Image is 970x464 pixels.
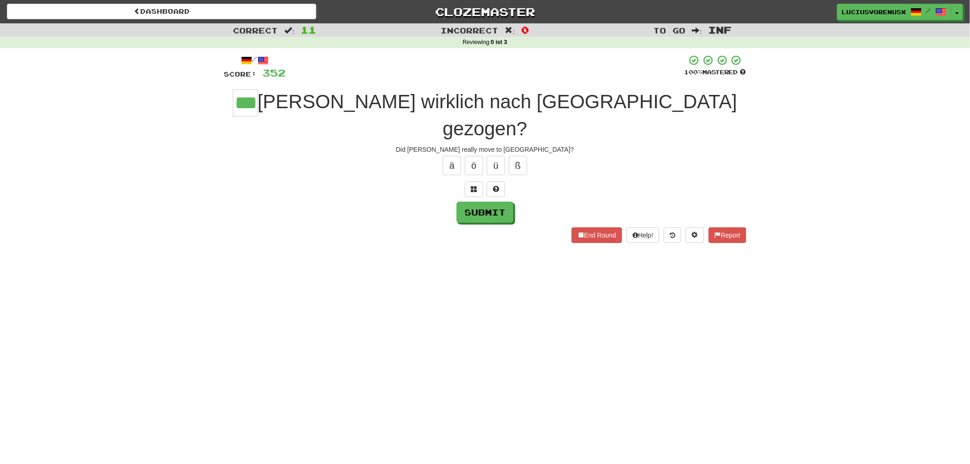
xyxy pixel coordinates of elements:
[7,4,316,19] a: Dashboard
[487,182,505,197] button: Single letter hint - you only get 1 per sentence and score half the points! alt+h
[301,24,316,35] span: 11
[572,227,622,243] button: End Round
[709,227,746,243] button: Report
[441,26,499,35] span: Incorrect
[837,4,952,20] a: LuciusVorenusX /
[258,91,737,139] span: [PERSON_NAME] wirklich nach [GEOGRAPHIC_DATA] gezogen?
[487,156,505,175] button: ü
[509,156,527,175] button: ß
[224,70,257,78] span: Score:
[926,7,931,14] span: /
[654,26,686,35] span: To go
[330,4,639,20] a: Clozemaster
[627,227,659,243] button: Help!
[842,8,906,16] span: LuciusVorenusX
[491,39,507,45] strong: 0 ist 3
[521,24,529,35] span: 0
[708,24,732,35] span: Inf
[465,156,483,175] button: ö
[465,182,483,197] button: Switch sentence to multiple choice alt+p
[505,27,515,34] span: :
[664,227,681,243] button: Round history (alt+y)
[224,55,286,66] div: /
[443,156,461,175] button: ä
[285,27,295,34] span: :
[457,202,513,223] button: Submit
[684,68,702,76] span: 100 %
[233,26,278,35] span: Correct
[684,68,746,77] div: Mastered
[224,145,746,154] div: Did [PERSON_NAME] really move to [GEOGRAPHIC_DATA]?
[262,67,286,78] span: 352
[692,27,702,34] span: :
